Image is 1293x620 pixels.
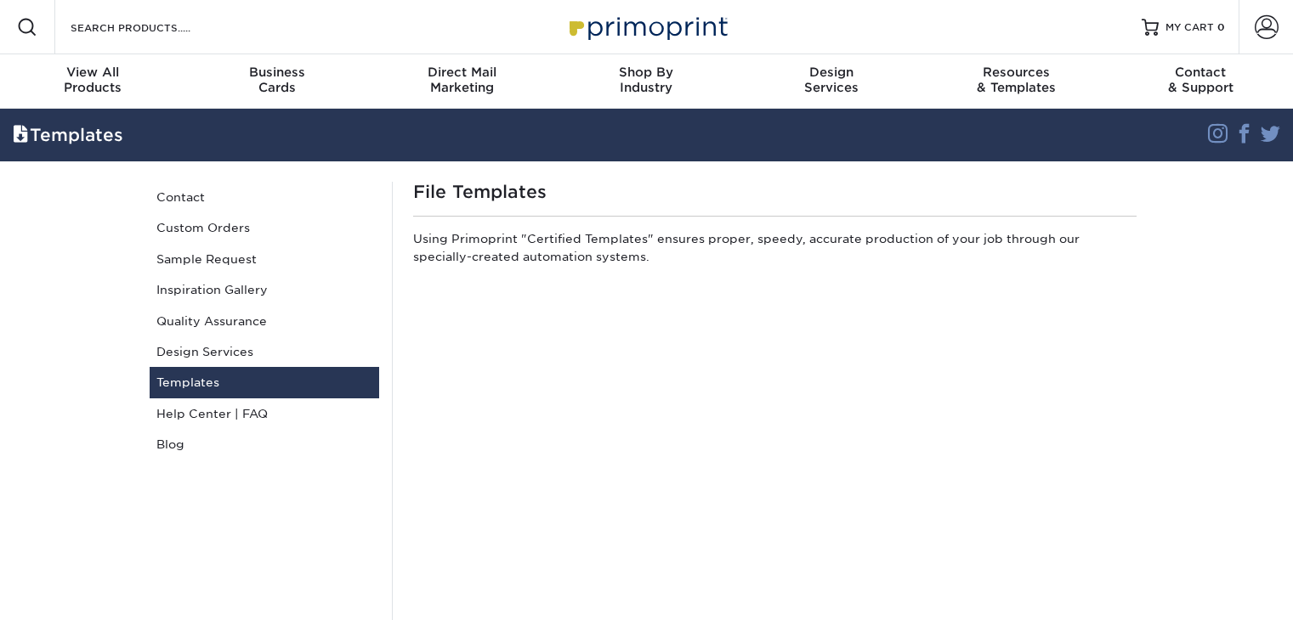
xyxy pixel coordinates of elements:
[923,65,1108,95] div: & Templates
[150,274,379,305] a: Inspiration Gallery
[370,65,554,80] span: Direct Mail
[739,54,923,109] a: DesignServices
[1217,21,1225,33] span: 0
[150,306,379,336] a: Quality Assurance
[923,54,1108,109] a: Resources& Templates
[184,54,369,109] a: BusinessCards
[554,65,739,95] div: Industry
[739,65,923,95] div: Services
[1109,65,1293,80] span: Contact
[413,230,1137,272] p: Using Primoprint "Certified Templates" ensures proper, speedy, accurate production of your job th...
[739,65,923,80] span: Design
[554,65,739,80] span: Shop By
[554,54,739,109] a: Shop ByIndustry
[370,54,554,109] a: Direct MailMarketing
[1109,54,1293,109] a: Contact& Support
[184,65,369,95] div: Cards
[562,8,732,45] img: Primoprint
[150,336,379,367] a: Design Services
[184,65,369,80] span: Business
[1109,65,1293,95] div: & Support
[150,398,379,429] a: Help Center | FAQ
[150,429,379,459] a: Blog
[150,212,379,243] a: Custom Orders
[150,367,379,397] a: Templates
[1165,20,1214,35] span: MY CART
[150,182,379,212] a: Contact
[150,244,379,274] a: Sample Request
[69,17,235,37] input: SEARCH PRODUCTS.....
[370,65,554,95] div: Marketing
[413,182,1137,202] h1: File Templates
[923,65,1108,80] span: Resources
